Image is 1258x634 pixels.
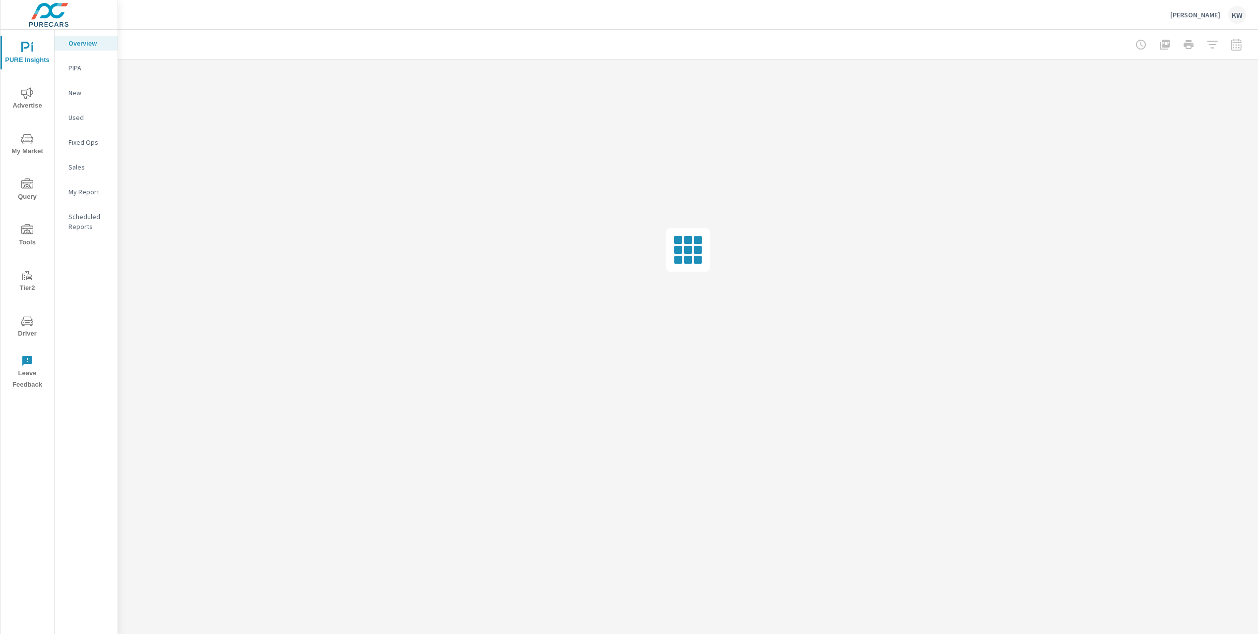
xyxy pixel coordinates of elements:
[3,315,51,340] span: Driver
[0,30,54,395] div: nav menu
[68,162,110,172] p: Sales
[68,113,110,122] p: Used
[3,133,51,157] span: My Market
[55,209,118,234] div: Scheduled Reports
[68,137,110,147] p: Fixed Ops
[55,110,118,125] div: Used
[3,178,51,203] span: Query
[55,36,118,51] div: Overview
[1170,10,1220,19] p: [PERSON_NAME]
[55,60,118,75] div: PIPA
[55,184,118,199] div: My Report
[3,87,51,112] span: Advertise
[3,355,51,391] span: Leave Feedback
[68,88,110,98] p: New
[1228,6,1246,24] div: KW
[68,212,110,231] p: Scheduled Reports
[55,135,118,150] div: Fixed Ops
[68,63,110,73] p: PIPA
[3,270,51,294] span: Tier2
[3,224,51,248] span: Tools
[55,85,118,100] div: New
[68,187,110,197] p: My Report
[3,42,51,66] span: PURE Insights
[68,38,110,48] p: Overview
[55,160,118,174] div: Sales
